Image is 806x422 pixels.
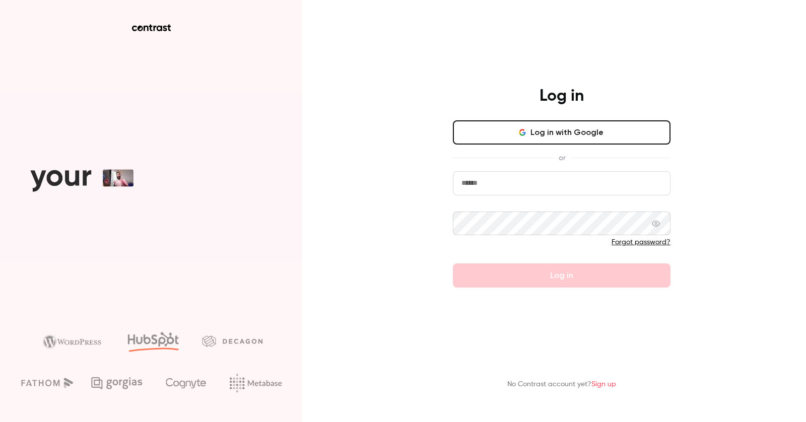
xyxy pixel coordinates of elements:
a: Forgot password? [612,239,670,246]
img: decagon [202,335,262,346]
h4: Log in [540,86,584,106]
button: Log in with Google [453,120,670,145]
span: or [554,153,570,163]
a: Sign up [591,381,616,388]
p: No Contrast account yet? [507,379,616,390]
